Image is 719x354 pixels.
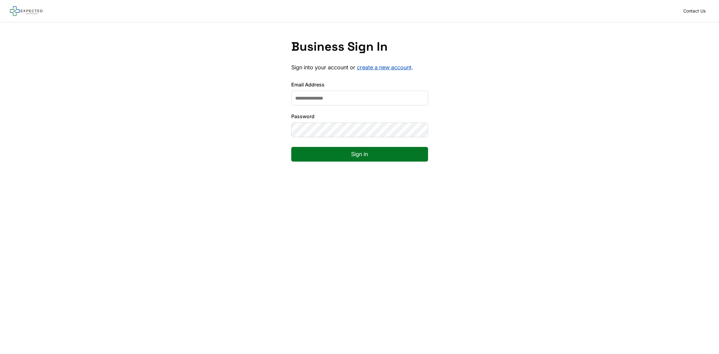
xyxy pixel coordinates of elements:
[357,64,412,71] a: create a new account
[291,64,428,71] p: Sign into your account or .
[291,81,428,88] label: Email Address
[291,39,428,54] h1: Business Sign In
[680,7,709,15] a: Contact Us
[291,147,428,162] button: Sign in
[291,113,428,120] label: Password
